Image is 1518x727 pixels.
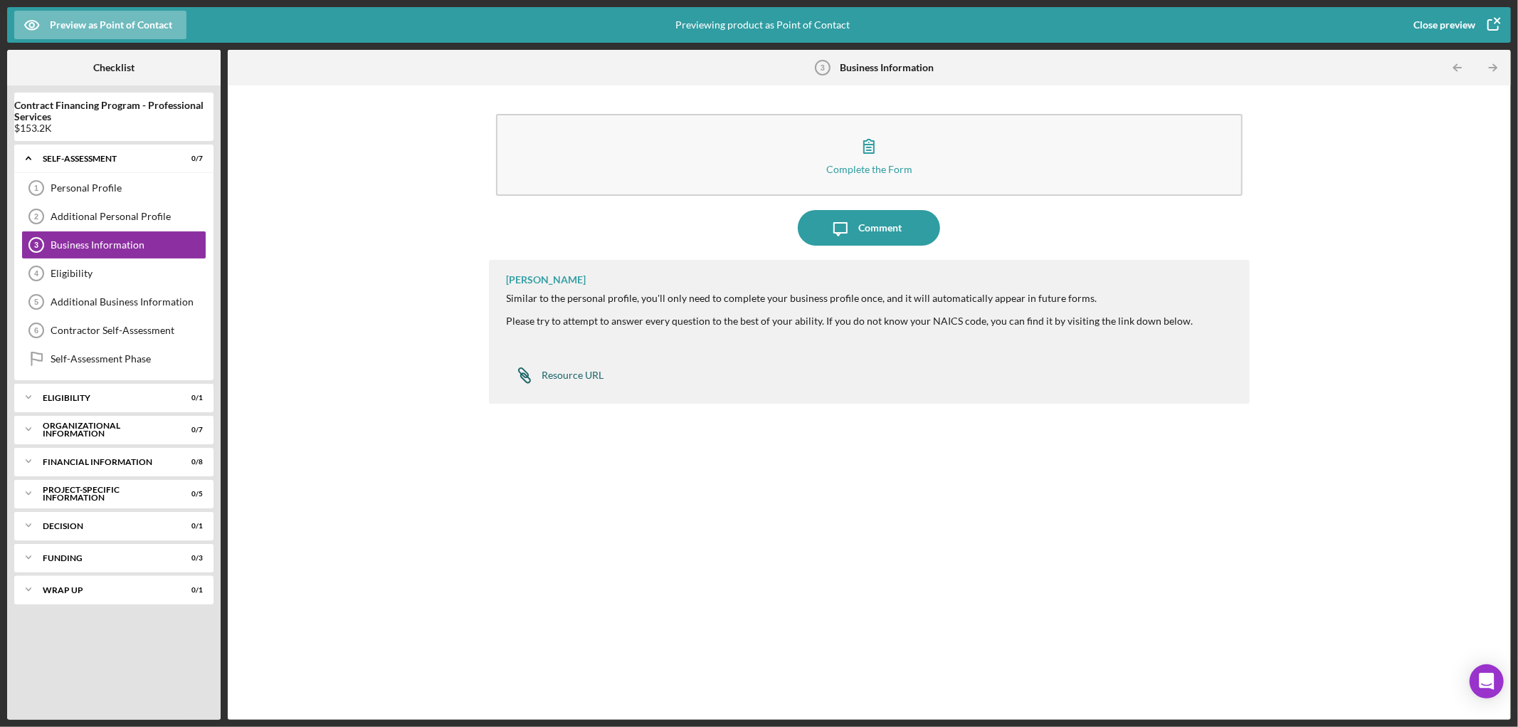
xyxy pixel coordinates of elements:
tspan: 3 [34,241,38,249]
div: Complete the Form [826,164,912,174]
div: Additional Personal Profile [51,211,206,222]
div: Personal Profile [51,182,206,194]
b: Business Information [840,62,934,73]
button: Close preview [1399,11,1511,39]
div: Decision [43,522,167,530]
button: Comment [798,210,940,246]
div: Funding [43,554,167,563]
div: Self-Assessment [43,155,167,163]
button: Preview as Point of Contact [14,11,186,39]
div: Close preview [1413,11,1475,39]
div: 0 / 7 [177,426,203,434]
div: Resource URL [542,370,604,381]
b: Contract Financing Program - Professional Services [14,100,214,122]
div: Open Intercom Messenger [1470,664,1504,699]
div: 0 / 3 [177,554,203,563]
div: 0 / 1 [177,394,203,402]
tspan: 1 [34,184,38,192]
tspan: 3 [820,63,824,72]
div: Project-Specific Information [43,486,167,502]
div: 0 / 1 [177,586,203,595]
div: Additional Business Information [51,296,206,308]
a: Resource URL [507,361,604,389]
div: Eligibility [51,268,206,279]
tspan: 4 [34,269,39,278]
div: 0 / 8 [177,458,203,466]
b: Checklist [93,62,135,73]
div: Financial Information [43,458,167,466]
div: Business Information [51,239,206,251]
div: [PERSON_NAME] [507,274,586,286]
button: Complete the Form [496,114,1243,196]
div: Comment [858,210,902,246]
div: Similar to the personal profile, you'll only need to complete your business profile once, and it ... [507,293,1193,350]
div: Self-Assessment Phase [51,353,206,365]
div: 0 / 5 [177,490,203,498]
div: $153.2K [14,122,214,134]
div: Organizational Information [43,422,167,438]
div: Eligibility [43,394,167,402]
div: Contractor Self-Assessment [51,325,206,336]
div: Preview as Point of Contact [50,11,172,39]
tspan: 6 [34,326,38,335]
div: 0 / 7 [177,155,203,163]
div: Wrap up [43,586,167,595]
tspan: 5 [34,298,38,306]
div: Previewing product as Point of Contact [675,7,850,43]
tspan: 2 [34,212,38,221]
div: 0 / 1 [177,522,203,530]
